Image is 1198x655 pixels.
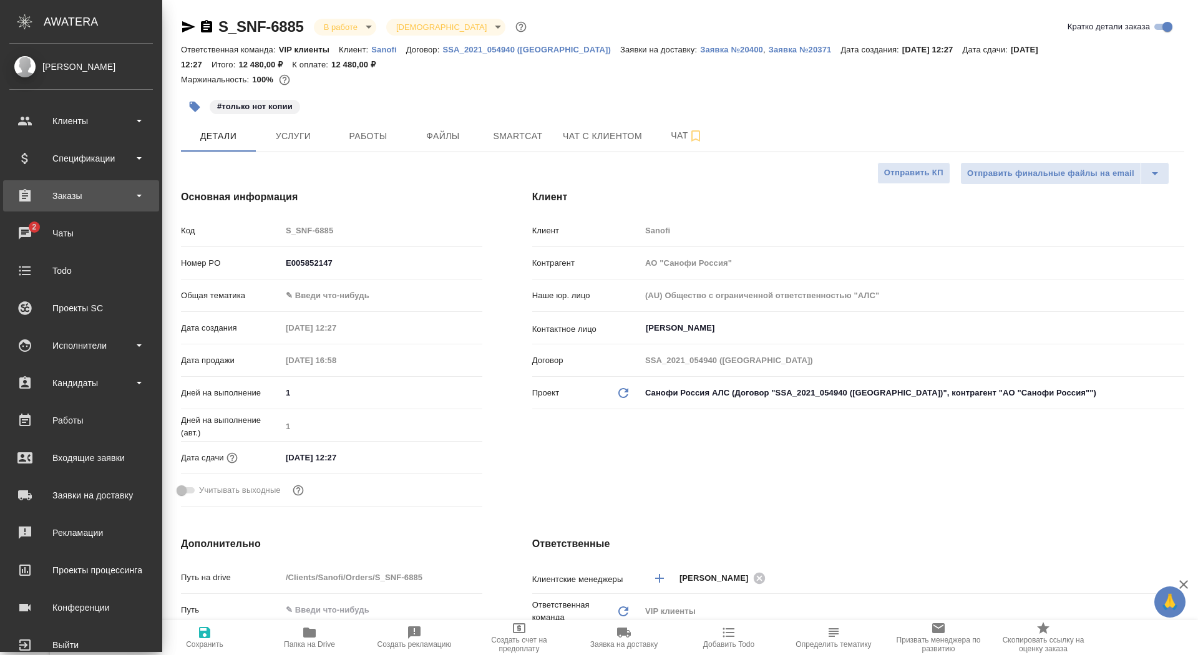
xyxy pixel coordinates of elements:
[9,523,153,542] div: Рекламации
[894,636,983,653] span: Призвать менеджера по развитию
[281,285,482,306] div: ✎ Введи что-нибудь
[181,387,281,399] p: Дней на выполнение
[286,289,467,302] div: ✎ Введи что-нибудь
[281,221,482,240] input: Пустое поле
[339,45,371,54] p: Клиент:
[676,620,781,655] button: Добавить Todo
[688,129,703,143] svg: Подписаться
[532,387,560,399] p: Проект
[181,45,279,54] p: Ответственная команда:
[3,592,159,623] a: Конференции
[488,129,548,144] span: Smartcat
[572,620,676,655] button: Заявка на доставку
[314,19,376,36] div: В работе
[641,286,1184,304] input: Пустое поле
[181,604,281,616] p: Путь
[181,289,281,302] p: Общая тематика
[224,450,240,466] button: Если добавить услуги и заполнить их объемом, то дата рассчитается автоматически
[532,573,641,586] p: Клиентские менеджеры
[877,162,950,184] button: Отправить КП
[700,45,763,54] p: Заявка №20400
[3,293,159,324] a: Проекты SC
[181,414,281,439] p: Дней на выполнение (авт.)
[641,221,1184,240] input: Пустое поле
[679,572,756,585] span: [PERSON_NAME]
[3,517,159,548] a: Рекламации
[281,384,482,402] input: ✎ Введи что-нибудь
[9,598,153,617] div: Конференции
[769,44,841,56] button: Заявка №20371
[181,93,208,120] button: Добавить тэг
[152,620,257,655] button: Сохранить
[377,640,452,649] span: Создать рекламацию
[467,620,572,655] button: Создать счет на предоплату
[9,187,153,205] div: Заказы
[991,620,1096,655] button: Скопировать ссылку на оценку заказа
[276,72,293,88] button: 0.00 RUB;
[532,225,641,237] p: Клиент
[181,225,281,237] p: Код
[181,257,281,269] p: Номер PO
[781,620,886,655] button: Определить тематику
[212,60,238,69] p: Итого:
[532,323,641,336] p: Контактное лицо
[620,45,700,54] p: Заявки на доставку:
[442,45,620,54] p: SSA_2021_054940 ([GEOGRAPHIC_DATA])
[263,129,323,144] span: Услуги
[290,482,306,498] button: Выбери, если сб и вс нужно считать рабочими днями для выполнения заказа.
[181,19,196,34] button: Скопировать ссылку для ЯМессенджера
[962,45,1010,54] p: Дата сдачи:
[3,480,159,511] a: Заявки на доставку
[657,128,717,143] span: Чат
[181,354,281,367] p: Дата продажи
[281,601,482,619] input: ✎ Введи что-нибудь
[9,261,153,280] div: Todo
[1177,327,1180,329] button: Open
[700,44,763,56] button: Заявка №20400
[960,162,1141,185] button: Отправить финальные файлы на email
[3,405,159,436] a: Работы
[281,254,482,272] input: ✎ Введи что-нибудь
[281,449,391,467] input: ✎ Введи что-нибудь
[769,45,841,54] p: Заявка №20371
[181,322,281,334] p: Дата создания
[252,75,276,84] p: 100%
[208,100,301,111] span: только нот копии
[884,166,943,180] span: Отправить КП
[413,129,473,144] span: Файлы
[371,45,406,54] p: Sanofi
[199,19,214,34] button: Скопировать ссылку
[442,44,620,54] a: SSA_2021_054940 ([GEOGRAPHIC_DATA])
[1154,586,1186,618] button: 🙏
[532,599,616,624] p: Ответственная команда
[763,45,769,54] p: ,
[188,129,248,144] span: Детали
[703,640,754,649] span: Добавить Todo
[181,536,482,551] h4: Дополнительно
[1068,21,1150,33] span: Кратко детали заказа
[9,486,153,505] div: Заявки на доставку
[998,636,1088,653] span: Скопировать ссылку на оценку заказа
[281,417,482,435] input: Пустое поле
[886,620,991,655] button: Призвать менеджера по развитию
[181,571,281,584] p: Путь на drive
[331,60,385,69] p: 12 480,00 ₽
[44,9,162,34] div: AWATERA
[218,18,304,35] a: S_SNF-6885
[641,254,1184,272] input: Пустое поле
[281,568,482,586] input: Пустое поле
[3,255,159,286] a: Todo
[9,636,153,654] div: Выйти
[186,640,223,649] span: Сохранить
[281,319,391,337] input: Пустое поле
[217,100,293,113] p: #только нот копии
[9,561,153,580] div: Проекты процессинга
[1159,589,1181,615] span: 🙏
[338,129,398,144] span: Работы
[474,636,564,653] span: Создать счет на предоплату
[392,22,490,32] button: [DEMOGRAPHIC_DATA]
[3,442,159,473] a: Входящие заявки
[320,22,361,32] button: В работе
[532,190,1184,205] h4: Клиент
[362,620,467,655] button: Создать рекламацию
